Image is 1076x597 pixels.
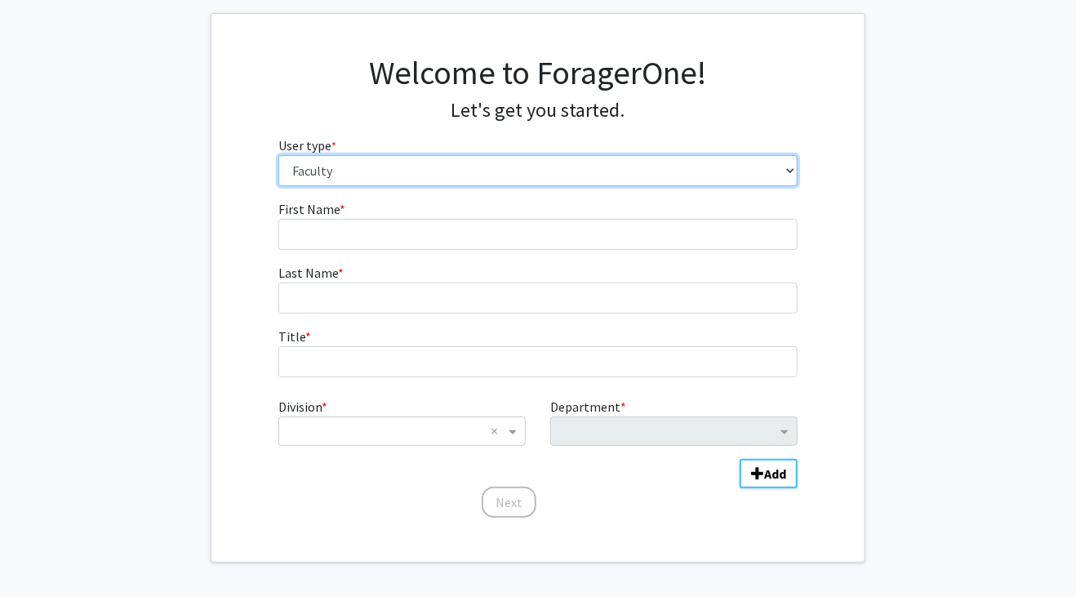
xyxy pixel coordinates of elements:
[266,397,538,446] div: Division
[538,397,810,446] div: Department
[550,417,798,446] ng-select: Department
[740,459,798,488] button: Add Division/Department
[278,417,526,446] ng-select: Division
[764,466,786,482] b: Add
[12,523,69,585] iframe: Chat
[278,99,798,123] h4: Let's get you started.
[278,265,338,281] span: Last Name
[278,136,336,155] label: User type
[278,201,340,217] span: First Name
[278,53,798,92] h1: Welcome to ForagerOne!
[491,421,505,441] span: Clear all
[278,328,305,345] span: Title
[482,487,536,518] button: Next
